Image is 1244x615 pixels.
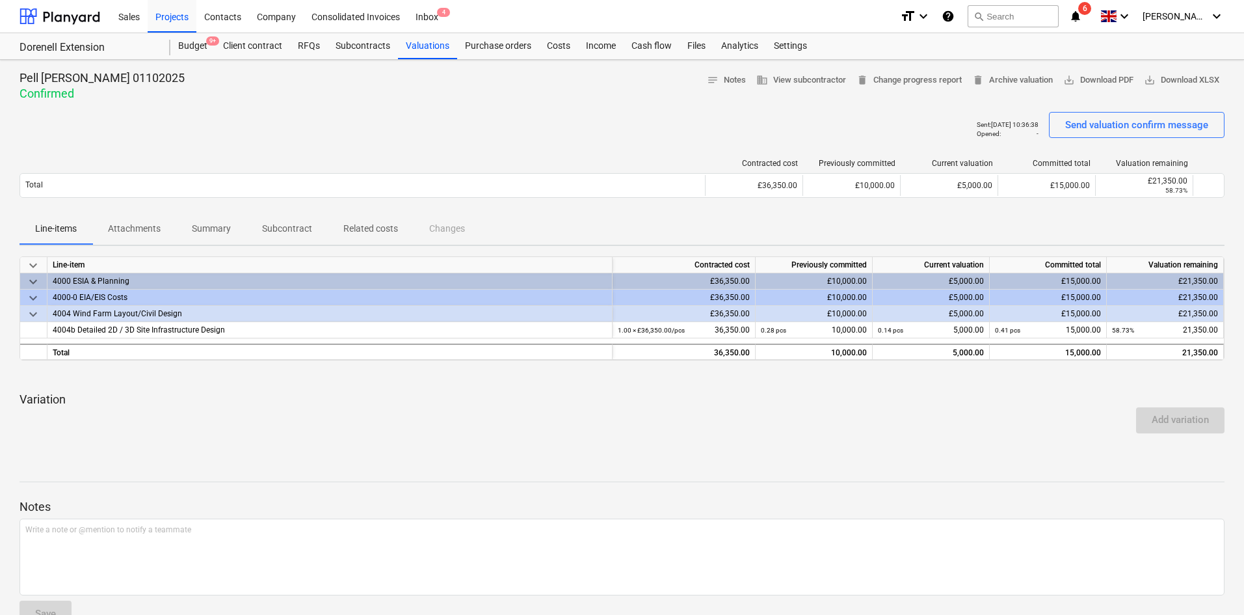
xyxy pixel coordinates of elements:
p: Opened : [977,130,1001,138]
span: Download PDF [1063,73,1133,88]
div: 5,000.00 [878,345,984,361]
div: Dorenell Extension [20,41,155,55]
div: Total [47,344,613,360]
p: Sent : [977,120,991,129]
div: £5,000.00 [873,290,990,306]
div: £36,350.00 [613,273,756,290]
span: keyboard_arrow_down [25,290,41,306]
span: save_alt [1063,74,1075,86]
p: - [1037,130,1039,138]
a: Purchase orders [457,33,539,59]
div: £21,350.00 [1107,290,1224,306]
div: 4000-0 EIA/EIS Costs [53,290,607,306]
a: Analytics [713,33,766,59]
div: 4000 ESIA & Planning [53,273,607,290]
p: Confirmed [20,86,185,102]
button: Send valuation confirm message [1049,112,1224,138]
small: 58.73% [1165,187,1187,194]
small: 0.28 pcs [761,327,786,334]
div: Contracted cost [711,159,798,168]
div: Line-item [47,257,613,273]
span: keyboard_arrow_down [25,307,41,322]
span: keyboard_arrow_down [25,258,41,273]
div: £21,350.00 [1101,176,1187,185]
span: notes [707,74,719,86]
a: Costs [539,33,578,59]
div: Valuation remaining [1101,159,1188,168]
button: Download PDF [1058,70,1139,90]
div: £5,000.00 [900,175,998,196]
button: Archive valuation [967,70,1058,90]
a: Files [680,33,713,59]
div: £36,350.00 [613,290,756,306]
div: £15,000.00 [990,290,1107,306]
div: Committed total [1003,159,1091,168]
span: 9+ [206,36,219,46]
span: save_alt [1144,74,1156,86]
div: Committed total [990,257,1107,273]
div: £36,350.00 [613,306,756,322]
div: 21,350.00 [1112,322,1218,338]
div: £10,000.00 [756,306,873,322]
div: 4004b Detailed 2D / 3D Site Infrastructure Design [53,322,607,338]
div: 36,350.00 [618,345,750,361]
button: Change progress report [851,70,967,90]
a: Client contract [215,33,290,59]
div: Current valuation [906,159,993,168]
span: Download XLSX [1144,73,1219,88]
div: £10,000.00 [756,273,873,290]
p: [DATE] 10:36:38 [991,120,1039,129]
div: Send valuation confirm message [1065,116,1208,133]
span: business [756,74,768,86]
a: Settings [766,33,815,59]
div: £5,000.00 [873,306,990,322]
p: Summary [192,222,231,236]
div: 4004 Wind Farm Layout/Civil Design [53,306,607,322]
button: Notes [702,70,751,90]
p: Pell [PERSON_NAME] 01102025 [20,70,185,86]
div: Valuation remaining [1107,257,1224,273]
div: £15,000.00 [990,306,1107,322]
p: Related costs [343,222,398,236]
button: Download XLSX [1139,70,1224,90]
a: Subcontracts [328,33,398,59]
a: Cash flow [624,33,680,59]
div: 15,000.00 [995,322,1101,338]
p: Total [25,180,43,191]
iframe: Chat Widget [1179,553,1244,615]
span: delete [856,74,868,86]
div: RFQs [290,33,328,59]
a: Budget9+ [170,33,215,59]
a: Income [578,33,624,59]
small: 0.41 pcs [995,327,1020,334]
p: Line-items [35,222,77,236]
div: 10,000.00 [761,322,867,338]
span: keyboard_arrow_down [25,274,41,290]
a: Valuations [398,33,457,59]
span: delete [972,74,984,86]
div: Budget [170,33,215,59]
div: Previously committed [808,159,895,168]
div: £10,000.00 [756,290,873,306]
div: £21,350.00 [1107,273,1224,290]
span: Change progress report [856,73,962,88]
div: 15,000.00 [990,344,1107,360]
p: Attachments [108,222,161,236]
span: Archive valuation [972,73,1053,88]
div: 5,000.00 [878,322,984,338]
p: Subcontract [262,222,312,236]
p: Variation [20,392,1224,407]
div: Current valuation [873,257,990,273]
small: 1.00 × £36,350.00 / pcs [618,327,685,334]
div: 36,350.00 [618,322,750,338]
